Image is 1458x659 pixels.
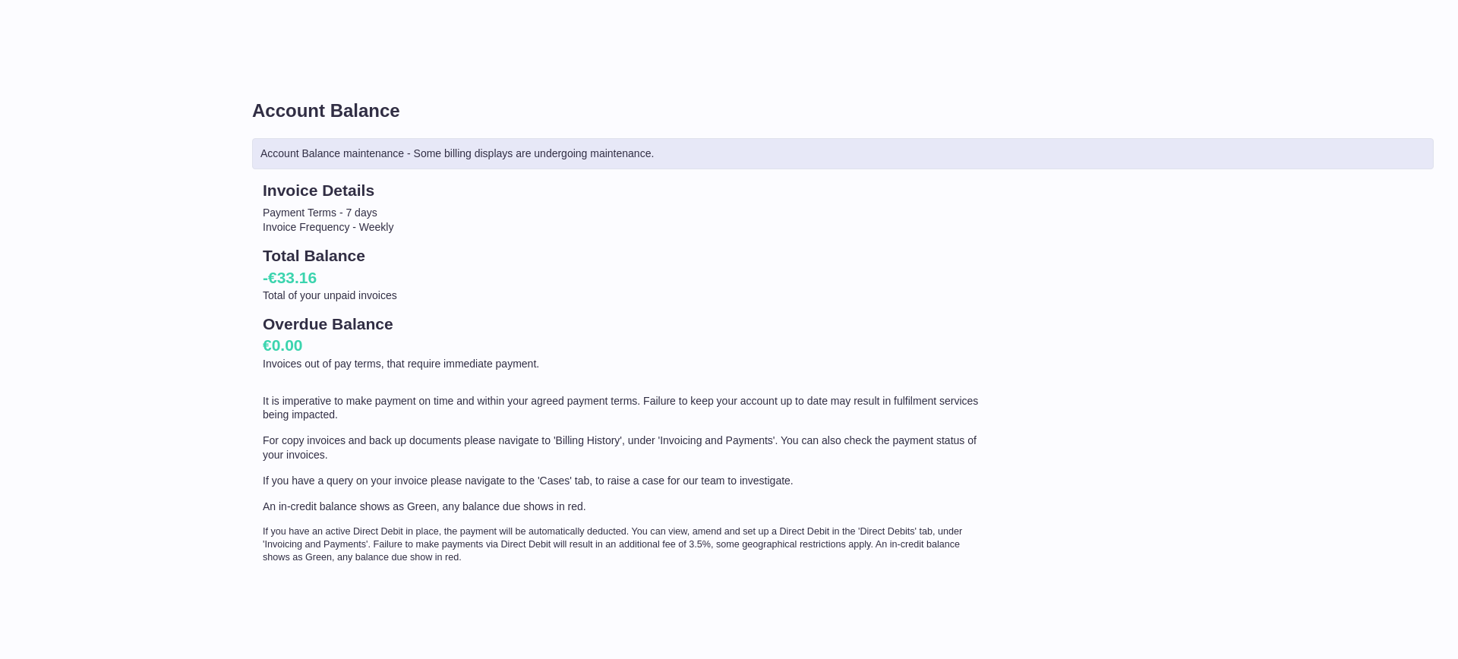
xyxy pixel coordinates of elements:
[263,180,986,201] h2: Invoice Details
[252,99,1434,123] h1: Account Balance
[263,220,986,235] li: Invoice Frequency - Weekly
[263,206,986,220] li: Payment Terms - 7 days
[263,335,986,356] h2: €0.00
[263,500,986,514] p: An in-credit balance shows as Green, any balance due shows in red.
[263,267,986,289] h2: -€33.16
[263,474,986,488] p: If you have a query on your invoice please navigate to the 'Cases' tab, to raise a case for our t...
[263,289,986,303] p: Total of your unpaid invoices
[263,394,986,423] p: It is imperative to make payment on time and within your agreed payment terms. Failure to keep yo...
[263,245,986,266] h2: Total Balance
[263,525,986,564] p: If you have an active Direct Debit in place, the payment will be automatically deducted. You can ...
[263,357,986,371] p: Invoices out of pay terms, that require immediate payment.
[252,138,1434,169] div: Account Balance maintenance - Some billing displays are undergoing maintenance.
[263,314,986,335] h2: Overdue Balance
[263,434,986,462] p: For copy invoices and back up documents please navigate to 'Billing History', under 'Invoicing an...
